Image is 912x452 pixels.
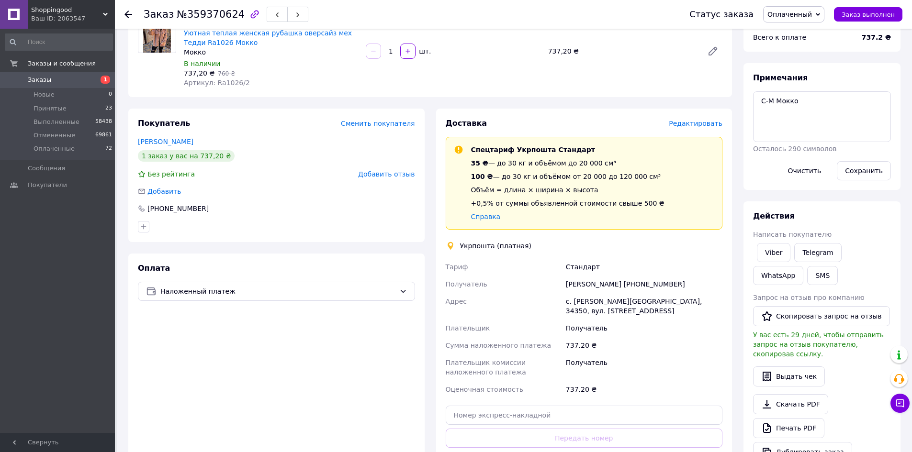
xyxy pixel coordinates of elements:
span: Отмененные [34,131,75,140]
span: 23 [105,104,112,113]
span: Осталось 290 символов [753,145,836,153]
span: Сменить покупателя [341,120,415,127]
span: Без рейтинга [147,170,195,178]
input: Поиск [5,33,113,51]
div: Статус заказа [689,10,754,19]
div: — до 30 кг и объёмом до 20 000 см³ [471,158,664,168]
span: Принятые [34,104,67,113]
span: Оплаченные [34,144,75,153]
span: Получатель [446,280,487,288]
a: Скачать PDF [753,394,828,414]
span: Shoppingood [31,6,103,14]
span: Оплата [138,264,170,273]
button: Чат с покупателем [890,394,910,413]
span: Заказ [144,9,174,20]
span: 737,20 ₴ [184,69,214,77]
span: Заказы и сообщения [28,59,96,68]
div: Вернуться назад [124,10,132,19]
b: 737.2 ₴ [862,33,891,41]
div: 1 заказ у вас на 737,20 ₴ [138,150,235,162]
a: Telegram [794,243,841,262]
span: Выполненные [34,118,79,126]
span: 100 ₴ [471,173,493,180]
button: Заказ выполнен [834,7,902,22]
button: SMS [807,266,838,285]
span: Покупатели [28,181,67,189]
a: Уютная теплая женская рубашка оверсайз мех Тедди Ra1026 Мокко [184,29,352,46]
a: Редактировать [703,42,722,61]
a: Viber [757,243,790,262]
span: Новые [34,90,55,99]
div: шт. [417,46,432,56]
div: Получатель [564,354,724,381]
div: Укрпошта (платная) [458,241,534,251]
span: Наложенный платеж [160,286,395,297]
div: Стандарт [564,258,724,276]
input: Номер экспресс-накладной [446,406,723,425]
span: Оплаченный [767,11,812,18]
span: Покупатель [138,119,190,128]
span: Редактировать [669,120,722,127]
img: Уютная теплая женская рубашка оверсайз мех Тедди Ra1026 Мокко [143,15,171,53]
span: Заказ выполнен [842,11,895,18]
span: Оценочная стоимость [446,386,524,393]
span: Действия [753,211,795,220]
span: Адрес [446,298,467,305]
div: Ваш ID: 2063547 [31,14,115,23]
button: Выдать чек [753,366,825,386]
button: Очистить [780,161,830,180]
span: Спецтариф Укрпошта Стандарт [471,146,595,154]
span: Добавить отзыв [358,170,415,178]
span: 760 ₴ [218,70,235,77]
a: [PERSON_NAME] [138,138,193,145]
textarea: С-М Мокко [753,91,891,142]
span: В наличии [184,60,220,67]
span: 58438 [95,118,112,126]
div: Мокко [184,47,358,57]
span: Написать покупателю [753,231,832,238]
span: Доставка [446,119,487,128]
span: Добавить [147,187,181,195]
span: Плательщик комиссии наложенного платежа [446,359,526,376]
span: 1 [101,76,110,84]
span: Заказы [28,76,51,84]
span: Примечания [753,73,808,82]
span: Сообщения [28,164,65,173]
div: — до 30 кг и объёмом от 20 000 до 120 000 см³ [471,172,664,181]
div: Получатель [564,320,724,337]
span: 72 [105,144,112,153]
span: Плательщик [446,324,490,332]
span: 0 [109,90,112,99]
button: Сохранить [837,161,891,180]
span: 35 ₴ [471,159,488,167]
a: Печать PDF [753,418,824,438]
div: 737.20 ₴ [564,381,724,398]
span: 69861 [95,131,112,140]
div: [PHONE_NUMBER] [146,204,210,213]
div: Объём = длина × ширина × высота [471,185,664,195]
span: Артикул: Ra1026/2 [184,79,250,87]
a: WhatsApp [753,266,803,285]
span: У вас есть 29 дней, чтобы отправить запрос на отзыв покупателю, скопировав ссылку. [753,331,884,358]
a: Справка [471,213,501,220]
span: Всего к оплате [753,33,806,41]
div: 737.20 ₴ [564,337,724,354]
div: с. [PERSON_NAME][GEOGRAPHIC_DATA], 34350, вул. [STREET_ADDRESS] [564,293,724,320]
span: Тариф [446,263,468,271]
button: Скопировать запрос на отзыв [753,306,890,326]
span: №359370624 [177,9,245,20]
div: [PERSON_NAME] [PHONE_NUMBER] [564,276,724,293]
span: Сумма наложенного платежа [446,342,552,349]
span: Запрос на отзыв про компанию [753,294,865,301]
div: +0,5% от суммы объявленной стоимости свыше 500 ₴ [471,198,664,208]
div: 737,20 ₴ [544,44,699,58]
